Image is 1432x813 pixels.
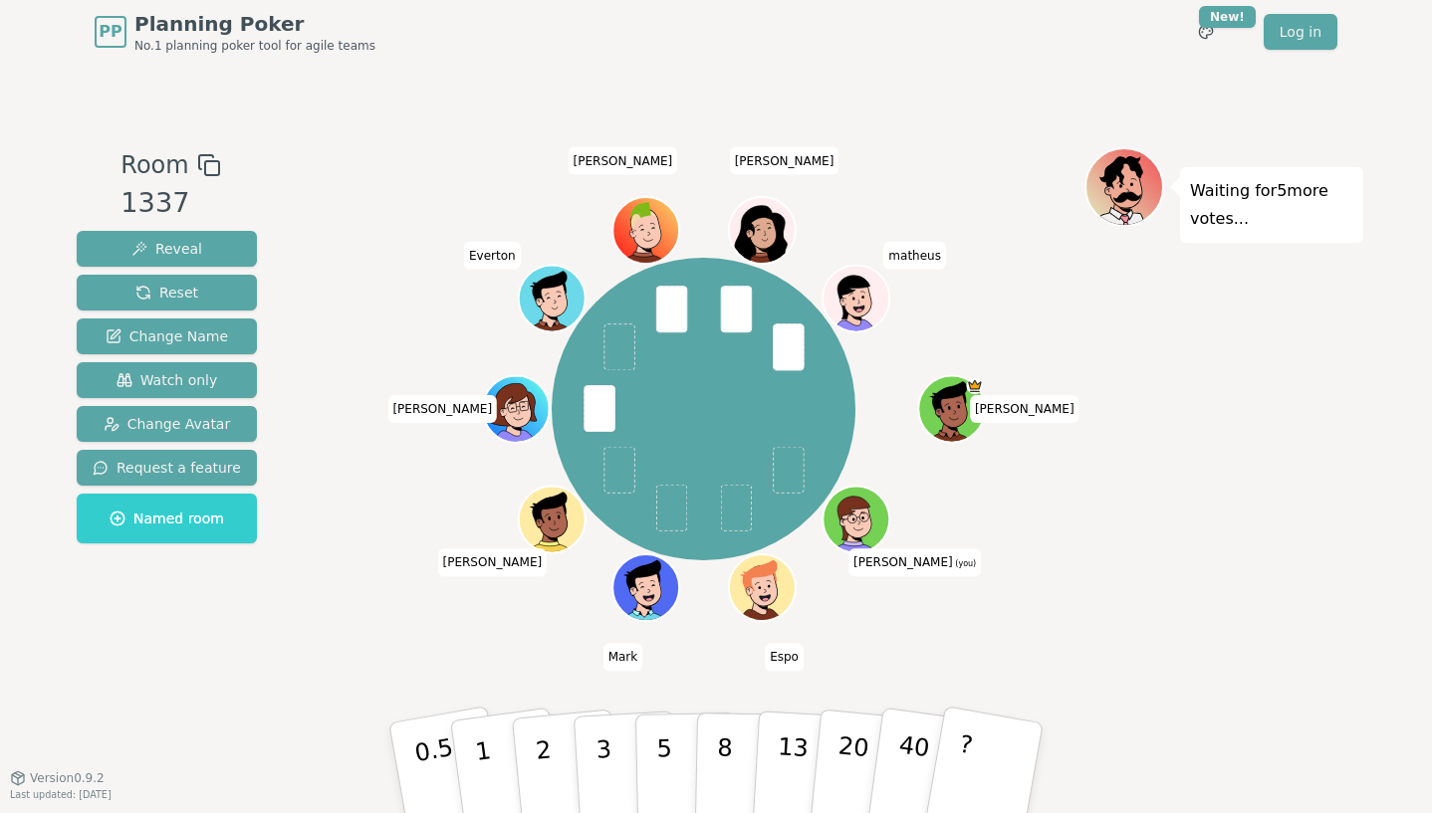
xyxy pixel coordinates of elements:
[77,231,257,267] button: Reveal
[110,508,224,528] span: Named room
[77,406,257,442] button: Change Avatar
[387,395,497,423] span: Click to change your name
[104,414,231,434] span: Change Avatar
[953,559,977,568] span: (you)
[765,643,804,671] span: Click to change your name
[10,789,112,800] span: Last updated: [DATE]
[106,326,228,346] span: Change Name
[134,10,375,38] span: Planning Poker
[825,488,887,550] button: Click to change your avatar
[120,147,188,183] span: Room
[569,146,678,174] span: Click to change your name
[120,183,220,224] div: 1337
[77,318,257,354] button: Change Name
[135,283,198,303] span: Reset
[730,146,839,174] span: Click to change your name
[77,450,257,486] button: Request a feature
[77,275,257,310] button: Reset
[93,458,241,478] span: Request a feature
[131,239,202,259] span: Reveal
[883,241,946,269] span: Click to change your name
[30,770,105,786] span: Version 0.9.2
[117,370,218,390] span: Watch only
[1190,177,1353,233] p: Waiting for 5 more votes...
[99,20,121,44] span: PP
[134,38,375,54] span: No.1 planning poker tool for agile teams
[966,377,983,394] span: Rafael is the host
[464,241,521,269] span: Click to change your name
[77,362,257,398] button: Watch only
[95,10,375,54] a: PPPlanning PokerNo.1 planning poker tool for agile teams
[970,395,1079,423] span: Click to change your name
[1199,6,1256,28] div: New!
[848,548,981,576] span: Click to change your name
[77,494,257,543] button: Named room
[10,770,105,786] button: Version0.9.2
[1264,14,1337,50] a: Log in
[1188,14,1224,50] button: New!
[438,548,548,576] span: Click to change your name
[603,643,643,671] span: Click to change your name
